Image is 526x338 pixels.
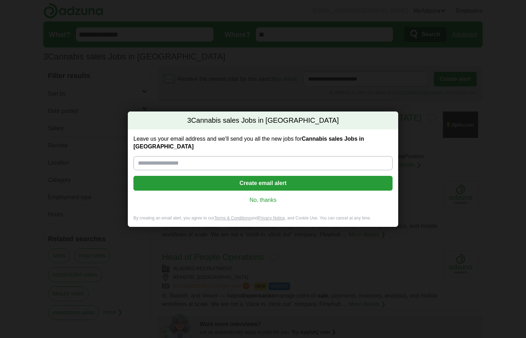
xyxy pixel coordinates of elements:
[128,111,398,130] h2: Cannabis sales Jobs in [GEOGRAPHIC_DATA]
[214,216,251,221] a: Terms & Conditions
[139,196,387,204] a: No, thanks
[133,176,393,191] button: Create email alert
[128,215,398,227] div: By creating an email alert, you agree to our and , and Cookie Use. You can cancel at any time.
[187,116,191,126] span: 3
[133,135,393,151] label: Leave us your email address and we'll send you all the new jobs for
[258,216,285,221] a: Privacy Notice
